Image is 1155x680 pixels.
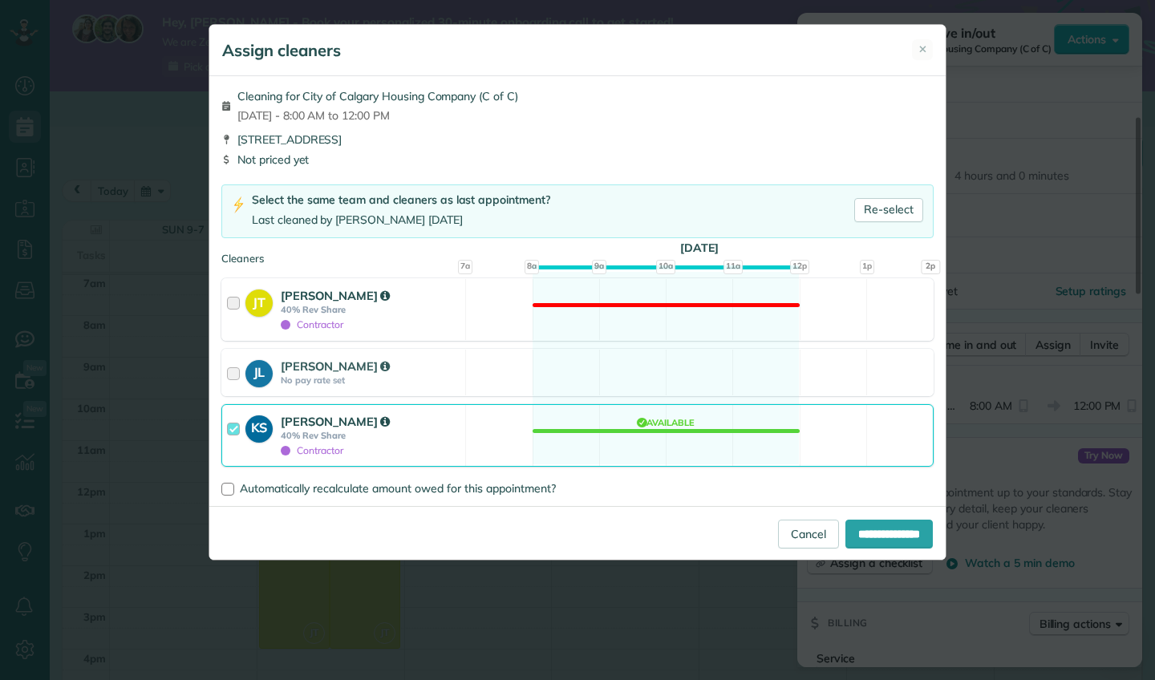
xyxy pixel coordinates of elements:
span: Automatically recalculate amount owed for this appointment? [240,481,556,496]
strong: JL [245,360,273,382]
div: Last cleaned by [PERSON_NAME] [DATE] [252,212,550,229]
strong: KS [245,415,273,438]
div: Select the same team and cleaners as last appointment? [252,192,550,208]
strong: No pay rate set [281,374,460,386]
div: Cleaners [221,251,934,256]
strong: [PERSON_NAME] [281,358,390,374]
strong: JT [245,289,273,312]
img: lightning-bolt-icon-94e5364df696ac2de96d3a42b8a9ff6ba979493684c50e6bbbcda72601fa0d29.png [232,196,245,213]
span: [DATE] - 8:00 AM to 12:00 PM [237,107,518,123]
strong: 40% Rev Share [281,430,460,441]
div: Not priced yet [221,152,934,168]
div: [STREET_ADDRESS] [221,132,934,148]
span: ✕ [918,42,927,57]
h5: Assign cleaners [222,39,341,62]
span: Contractor [281,318,343,330]
strong: [PERSON_NAME] [281,414,390,429]
span: Contractor [281,444,343,456]
strong: 40% Rev Share [281,304,460,315]
a: Re-select [854,198,923,222]
a: Cancel [778,520,839,548]
strong: [PERSON_NAME] [281,288,390,303]
span: Cleaning for City of Calgary Housing Company (C of C) [237,88,518,104]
